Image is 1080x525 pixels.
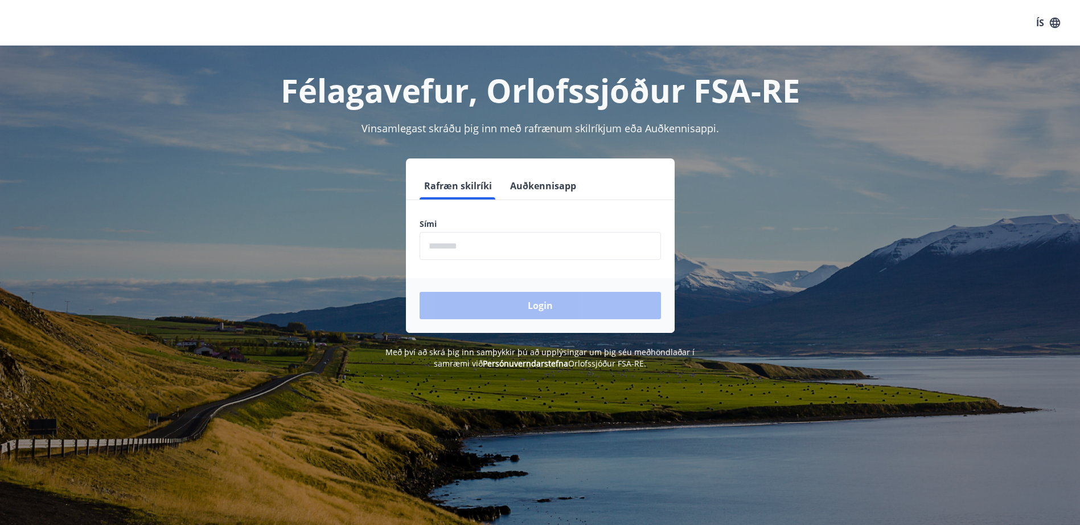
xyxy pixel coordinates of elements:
[1030,13,1066,33] button: ÍS
[385,347,695,369] span: Með því að skrá þig inn samþykkir þú að upplýsingar um þig séu meðhöndlaðar í samræmi við Orlofss...
[483,358,568,369] a: Persónuverndarstefna
[144,68,937,112] h1: Félagavefur, Orlofssjóður FSA-RE
[506,172,581,200] button: Auðkennisapp
[420,172,496,200] button: Rafræn skilríki
[420,218,661,230] label: Sími
[362,121,719,135] span: Vinsamlegast skráðu þig inn með rafrænum skilríkjum eða Auðkennisappi.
